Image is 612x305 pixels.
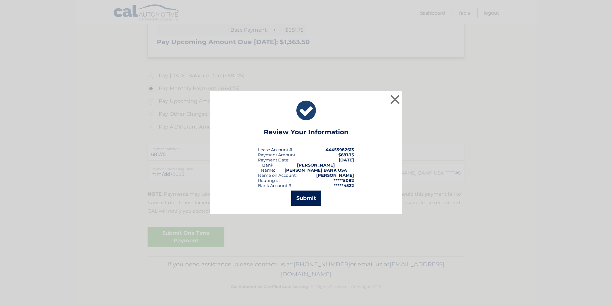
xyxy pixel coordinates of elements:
strong: [PERSON_NAME] [PERSON_NAME] BANK USA [285,162,347,173]
span: $681.75 [338,152,354,157]
div: Name on Account: [258,173,297,178]
span: Payment Date [258,157,288,162]
h3: Review Your Information [264,128,349,139]
button: Submit [291,191,321,206]
strong: 44455982613 [326,147,354,152]
strong: [PERSON_NAME] [316,173,354,178]
div: Payment Amount: [258,152,296,157]
div: Bank Name: [258,162,278,173]
div: Routing #: [258,178,280,183]
span: [DATE] [339,157,354,162]
div: : [258,157,289,162]
div: Lease Account #: [258,147,293,152]
button: × [389,93,401,106]
div: Bank Account #: [258,183,292,188]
